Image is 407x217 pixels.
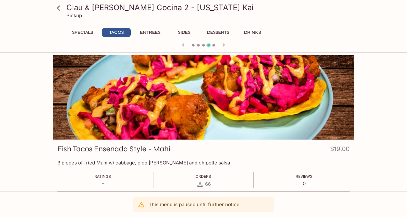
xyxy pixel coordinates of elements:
h4: $19.00 [330,144,350,156]
h3: Clau & [PERSON_NAME] Cocina 2 - [US_STATE] Kai [66,3,352,12]
span: Reviews [296,174,313,179]
div: Fish Tacos Ensenada Style - Mahi [53,55,354,140]
p: Pickup [66,12,82,18]
button: Tacos [102,28,131,37]
p: This menu is paused until further notice [149,201,240,207]
p: 0 [296,180,313,186]
span: Orders [196,174,211,179]
h3: Fish Tacos Ensenada Style - Mahi [57,144,170,154]
button: Entrees [136,28,165,37]
p: - [94,180,111,186]
span: 66 [205,181,211,187]
button: Specials [68,28,97,37]
p: 3 pieces of fried Mahi w/ cabbage, pico [PERSON_NAME] and chipotle salsa [57,160,350,166]
span: Ratings [94,174,111,179]
button: Sides [170,28,198,37]
button: Drinks [238,28,267,37]
button: Desserts [204,28,233,37]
